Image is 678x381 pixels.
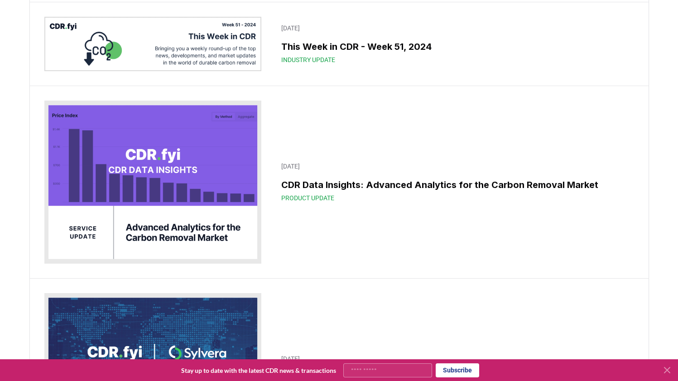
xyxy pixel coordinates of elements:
[281,162,628,171] p: [DATE]
[44,17,262,71] img: This Week in CDR - Week 51, 2024 blog post image
[276,18,634,70] a: [DATE]This Week in CDR - Week 51, 2024Industry Update
[281,24,628,33] p: [DATE]
[44,101,262,264] img: CDR Data Insights: Advanced Analytics for the Carbon Removal Market blog post image
[281,354,628,363] p: [DATE]
[281,178,628,192] h3: CDR Data Insights: Advanced Analytics for the Carbon Removal Market
[281,55,335,64] span: Industry Update
[281,40,628,53] h3: This Week in CDR - Week 51, 2024
[276,156,634,208] a: [DATE]CDR Data Insights: Advanced Analytics for the Carbon Removal MarketProduct Update
[281,193,334,203] span: Product Update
